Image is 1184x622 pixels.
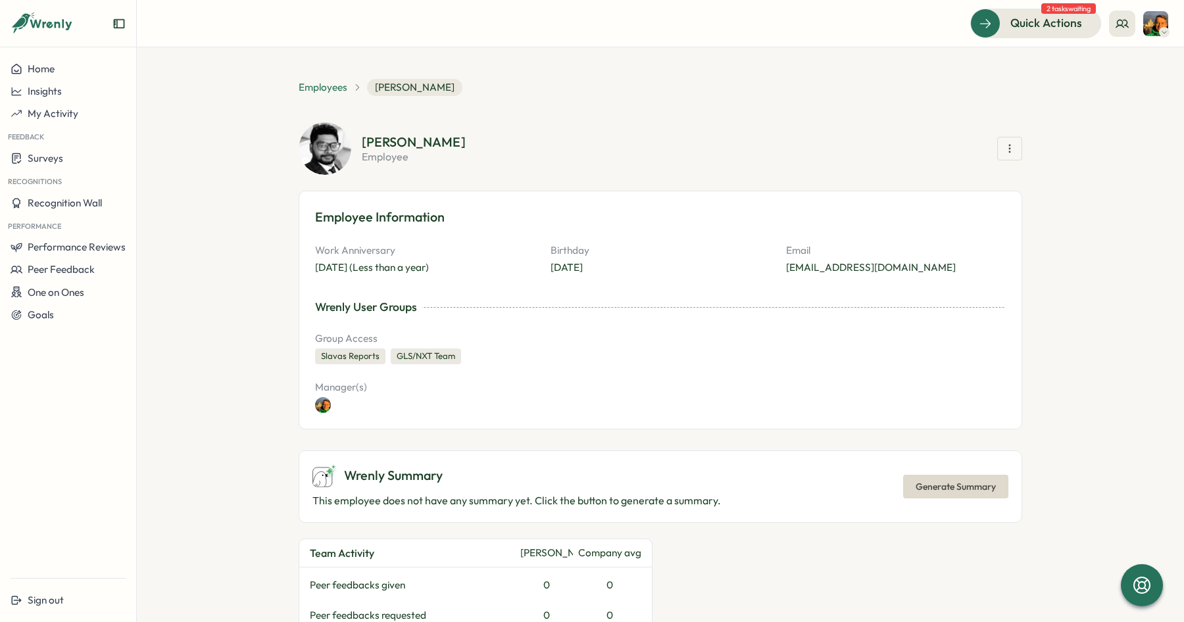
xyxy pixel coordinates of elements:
p: [EMAIL_ADDRESS][DOMAIN_NAME] [786,260,1006,275]
div: Peer feedbacks given [310,578,515,592]
span: Peer Feedback [28,263,95,275]
div: Slavas Reports [315,348,385,364]
img: Slava Leonov [1143,11,1168,36]
a: Employees [299,80,347,95]
div: [DATE] (Less than a year) [315,260,535,275]
span: Generate Summary [916,475,996,498]
span: 2 tasks waiting [1041,3,1096,14]
div: Company avg [578,546,641,560]
span: Performance Reviews [28,241,126,253]
p: Work Anniversary [315,243,535,258]
span: Insights [28,85,62,97]
h3: Employee Information [315,207,1006,227]
p: Birthday [551,243,770,258]
div: [PERSON_NAME] [362,135,466,149]
div: Wrenly User Groups [315,299,417,316]
button: Expand sidebar [112,17,126,30]
div: Team Activity [310,545,515,562]
p: Email [786,243,1006,258]
img: Slava Leonov [315,397,331,413]
p: [DATE] [551,260,770,275]
span: [PERSON_NAME] [367,79,462,96]
p: Manager(s) [315,380,538,395]
div: 0 [520,578,573,592]
div: GLS/NXT Team [391,348,461,364]
span: Sign out [28,594,64,606]
span: Recognition Wall [28,197,102,209]
span: Quick Actions [1010,14,1082,32]
p: Group Access [315,331,1006,346]
button: Generate Summary [903,475,1008,498]
p: employee [362,151,466,162]
span: Surveys [28,152,63,164]
span: Wrenly Summary [344,466,443,486]
button: Quick Actions [970,9,1101,37]
span: My Activity [28,107,78,120]
div: [PERSON_NAME] [520,546,573,560]
span: Home [28,62,55,75]
img: Ravi Devarakonda [299,122,351,175]
div: 0 [578,578,641,592]
span: One on Ones [28,286,84,299]
span: Goals [28,308,54,321]
p: This employee does not have any summary yet. Click the button to generate a summary. [312,492,721,509]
